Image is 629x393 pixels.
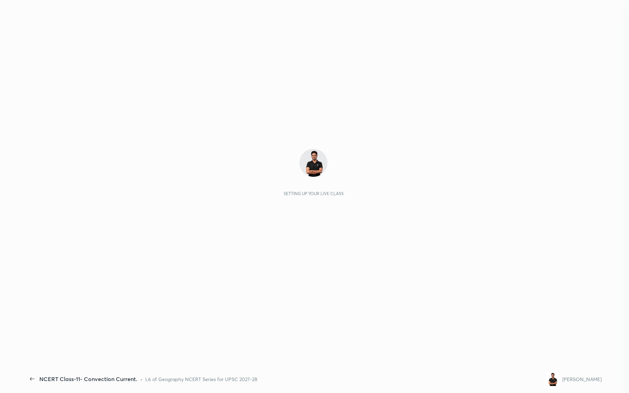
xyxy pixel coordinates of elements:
img: 619d4b52d3954583839770b7a0001f09.file [545,372,560,386]
img: 619d4b52d3954583839770b7a0001f09.file [299,149,327,177]
div: [PERSON_NAME] [562,375,602,383]
div: L6 of Geography NCERT Series for UPSC 2027-28 [145,375,257,383]
div: • [140,375,143,383]
div: NCERT Class-11- Convection Current. [39,375,137,383]
div: Setting up your live class [284,191,344,196]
